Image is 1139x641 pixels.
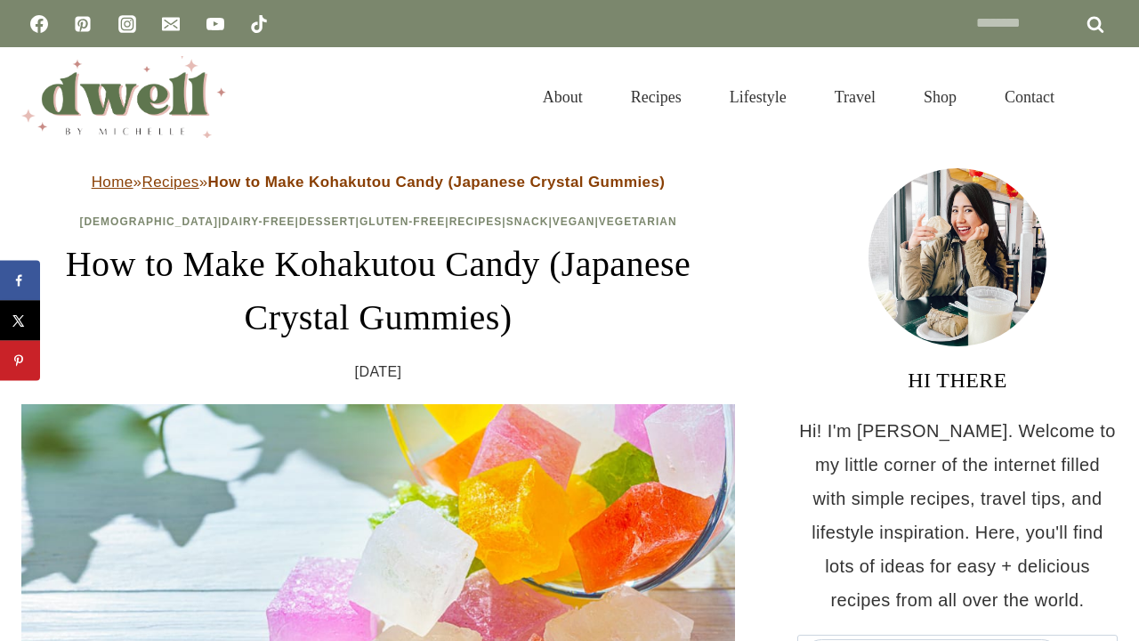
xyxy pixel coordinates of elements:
[21,56,226,138] img: DWELL by michelle
[449,215,503,228] a: Recipes
[797,364,1118,396] h3: HI THERE
[21,6,57,42] a: Facebook
[109,6,145,42] a: Instagram
[519,66,1078,128] nav: Primary Navigation
[706,66,811,128] a: Lifestyle
[153,6,189,42] a: Email
[65,6,101,42] a: Pinterest
[92,174,133,191] a: Home
[981,66,1078,128] a: Contact
[141,174,198,191] a: Recipes
[79,215,676,228] span: | | | | | | |
[553,215,595,228] a: Vegan
[21,238,735,345] h1: How to Make Kohakutou Candy (Japanese Crystal Gummies)
[208,174,666,191] strong: How to Make Kohakutou Candy (Japanese Crystal Gummies)
[1087,82,1118,112] button: View Search Form
[222,215,295,228] a: Dairy-Free
[79,215,218,228] a: [DEMOGRAPHIC_DATA]
[299,215,356,228] a: Dessert
[599,215,677,228] a: Vegetarian
[241,6,277,42] a: TikTok
[797,414,1118,617] p: Hi! I'm [PERSON_NAME]. Welcome to my little corner of the internet filled with simple recipes, tr...
[355,359,402,385] time: [DATE]
[506,215,549,228] a: Snack
[900,66,981,128] a: Shop
[607,66,706,128] a: Recipes
[92,174,666,191] span: » »
[198,6,233,42] a: YouTube
[811,66,900,128] a: Travel
[359,215,445,228] a: Gluten-Free
[519,66,607,128] a: About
